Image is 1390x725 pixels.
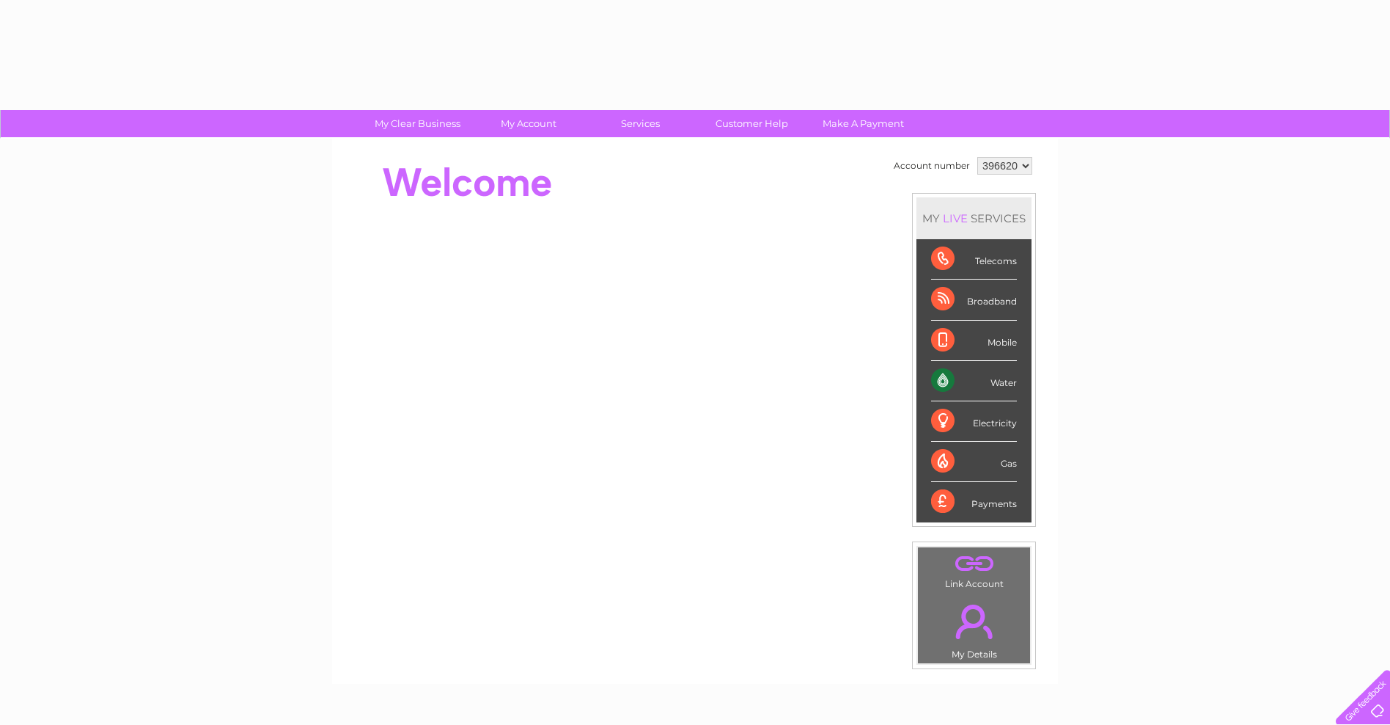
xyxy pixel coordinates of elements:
div: Broadband [931,280,1017,320]
td: Account number [890,153,974,178]
a: My Account [468,110,589,137]
td: My Details [917,592,1031,664]
div: LIVE [940,211,971,225]
div: Water [931,361,1017,401]
div: Gas [931,442,1017,482]
div: MY SERVICES [916,197,1032,239]
a: Customer Help [691,110,812,137]
a: . [922,596,1026,647]
div: Electricity [931,401,1017,442]
a: My Clear Business [357,110,478,137]
a: Services [580,110,701,137]
td: Link Account [917,547,1031,593]
div: Telecoms [931,239,1017,280]
a: Make A Payment [803,110,924,137]
div: Payments [931,482,1017,522]
div: Mobile [931,321,1017,361]
a: . [922,551,1026,577]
